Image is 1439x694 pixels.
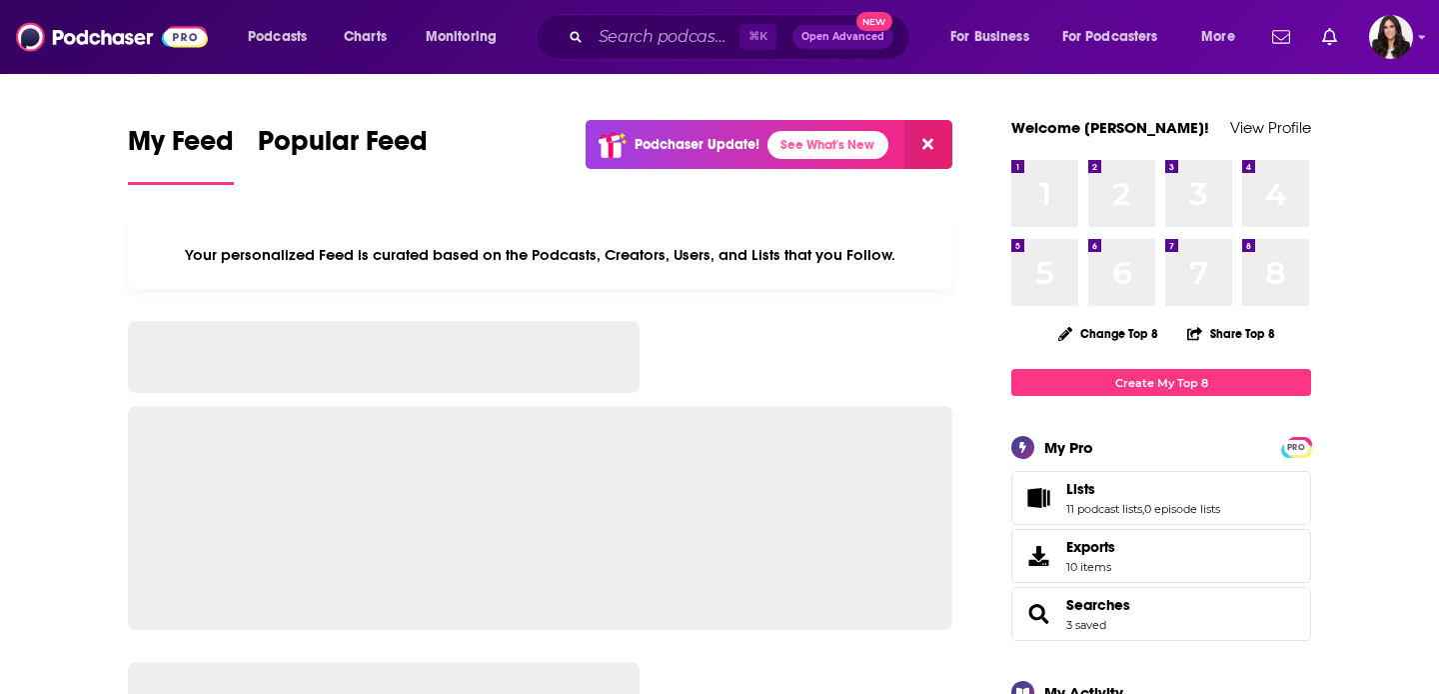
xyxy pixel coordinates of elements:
[801,32,884,42] span: Open Advanced
[1314,20,1345,54] a: Show notifications dropdown
[248,23,307,51] span: Podcasts
[128,124,234,185] a: My Feed
[1011,369,1311,396] a: Create My Top 8
[1369,15,1413,59] img: User Profile
[739,24,776,50] span: ⌘ K
[1011,118,1209,137] a: Welcome [PERSON_NAME]!
[1066,502,1142,516] a: 11 podcast lists
[950,23,1029,51] span: For Business
[1062,23,1158,51] span: For Podcasters
[1369,15,1413,59] button: Show profile menu
[1066,480,1220,498] a: Lists
[234,21,333,53] button: open menu
[767,131,888,159] a: See What's New
[591,21,739,53] input: Search podcasts, credits, & more...
[1044,438,1093,457] div: My Pro
[1369,15,1413,59] span: Logged in as RebeccaShapiro
[128,221,952,289] div: Your personalized Feed is curated based on the Podcasts, Creators, Users, and Lists that you Follow.
[792,25,893,49] button: Open AdvancedNew
[331,21,399,53] a: Charts
[16,18,208,56] img: Podchaser - Follow, Share and Rate Podcasts
[1066,596,1130,614] a: Searches
[1066,480,1095,498] span: Lists
[635,136,759,153] p: Podchaser Update!
[1187,21,1260,53] button: open menu
[412,21,523,53] button: open menu
[258,124,428,185] a: Popular Feed
[1018,600,1058,628] a: Searches
[856,12,892,31] span: New
[936,21,1054,53] button: open menu
[128,124,234,170] span: My Feed
[1066,538,1115,556] span: Exports
[1284,439,1308,454] a: PRO
[1011,529,1311,583] a: Exports
[344,23,387,51] span: Charts
[1144,502,1220,516] a: 0 episode lists
[1186,314,1276,353] button: Share Top 8
[1049,21,1187,53] button: open menu
[1018,542,1058,570] span: Exports
[1066,618,1106,632] a: 3 saved
[1066,560,1115,574] span: 10 items
[555,14,929,60] div: Search podcasts, credits, & more...
[426,23,497,51] span: Monitoring
[1284,440,1308,455] span: PRO
[1011,471,1311,525] span: Lists
[1018,484,1058,512] a: Lists
[1046,321,1170,346] button: Change Top 8
[1230,118,1311,137] a: View Profile
[1011,587,1311,641] span: Searches
[1264,20,1298,54] a: Show notifications dropdown
[1201,23,1235,51] span: More
[258,124,428,170] span: Popular Feed
[1142,502,1144,516] span: ,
